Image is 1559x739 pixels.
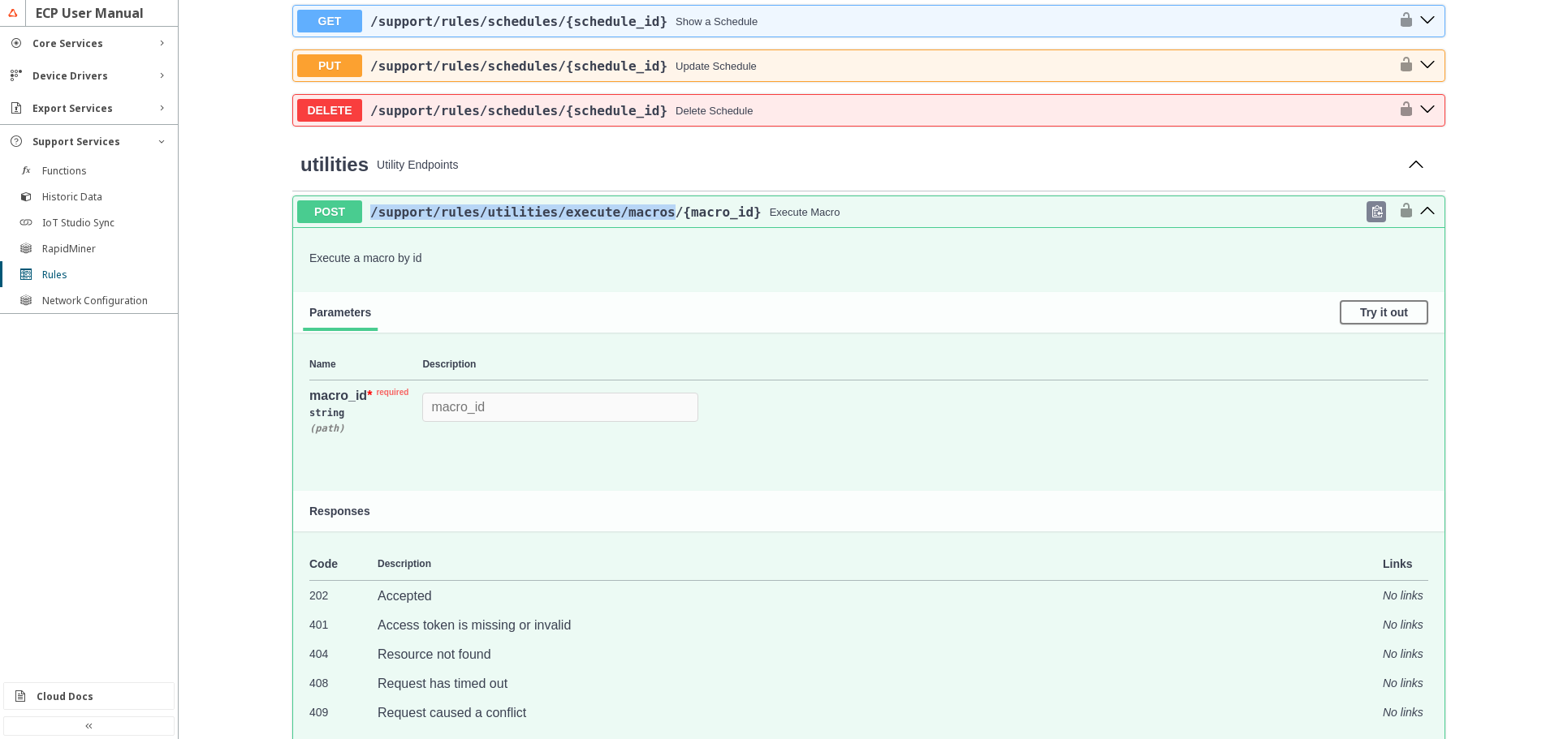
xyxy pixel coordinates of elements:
td: Description [378,548,1360,581]
i: No links [1383,589,1423,602]
input: macro_id [422,393,698,422]
button: Collapse operation [1403,153,1429,178]
a: /support/rules/schedules/{schedule_id} [370,58,667,74]
div: string [309,403,422,423]
div: Show a Schedule [676,15,758,28]
i: No links [1383,677,1423,690]
td: 404 [309,639,378,668]
span: DELETE [297,99,362,122]
p: Access token is missing or invalid [378,618,1360,633]
button: get ​/support​/rules​/schedules​/{schedule_id} [1414,11,1440,32]
div: Execute Macro [770,206,840,218]
span: POST [297,200,362,223]
button: authorization button unlocked [1390,202,1414,221]
i: No links [1383,618,1423,631]
button: authorization button unlocked [1390,56,1414,75]
a: utilities [300,153,369,176]
span: /support /rules /schedules /{schedule_id} [370,58,667,74]
span: /support /rules /utilities /execute /macros /{macro_id} [370,204,762,220]
span: utilities [300,153,369,175]
p: Request caused a conflict [378,706,1360,720]
p: Resource not found [378,647,1360,662]
td: Code [309,548,378,581]
span: /support /rules /schedules /{schedule_id} [370,103,667,118]
h4: Responses [309,505,1428,518]
td: Links [1360,548,1428,581]
button: post ​/support​/rules​/utilities​/execute​/macros​/{macro_id} [1414,201,1440,222]
button: DELETE/support/rules/schedules/{schedule_id}Delete Schedule [297,99,1390,122]
button: PUT/support/rules/schedules/{schedule_id}Update Schedule [297,54,1390,77]
th: Name [309,349,422,380]
button: delete ​/support​/rules​/schedules​/{schedule_id} [1414,100,1440,121]
p: Execute a macro by id [309,251,1428,264]
div: Delete Schedule [676,105,753,117]
div: Copy to clipboard [1367,201,1386,222]
p: Utility Endpoints [377,158,1395,171]
i: No links [1383,647,1423,660]
div: Update Schedule [676,60,757,72]
a: /support/rules/schedules/{schedule_id} [370,103,667,118]
button: authorization button unlocked [1390,11,1414,31]
button: authorization button unlocked [1390,101,1414,120]
span: PUT [297,54,362,77]
td: 202 [309,581,378,611]
div: ( path ) [309,423,422,434]
p: Accepted [378,589,1360,604]
span: Parameters [309,306,371,319]
button: GET/support/rules/schedules/{schedule_id}Show a Schedule [297,10,1390,32]
td: 408 [309,668,378,698]
button: Try it out [1340,300,1428,324]
span: /support /rules /schedules /{schedule_id} [370,14,667,29]
span: GET [297,10,362,32]
button: POST/support/rules/utilities/execute/macros/{macro_id}Execute Macro [297,200,1363,223]
a: /support/rules/utilities/execute/macros/{macro_id} [370,204,762,220]
button: put ​/support​/rules​/schedules​/{schedule_id} [1414,55,1440,76]
td: 409 [309,698,378,727]
td: 401 [309,610,378,639]
a: /support/rules/schedules/{schedule_id} [370,14,667,29]
div: macro_id [309,389,412,403]
p: Request has timed out [378,677,1360,691]
th: Description [422,349,1428,380]
i: No links [1383,706,1423,719]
